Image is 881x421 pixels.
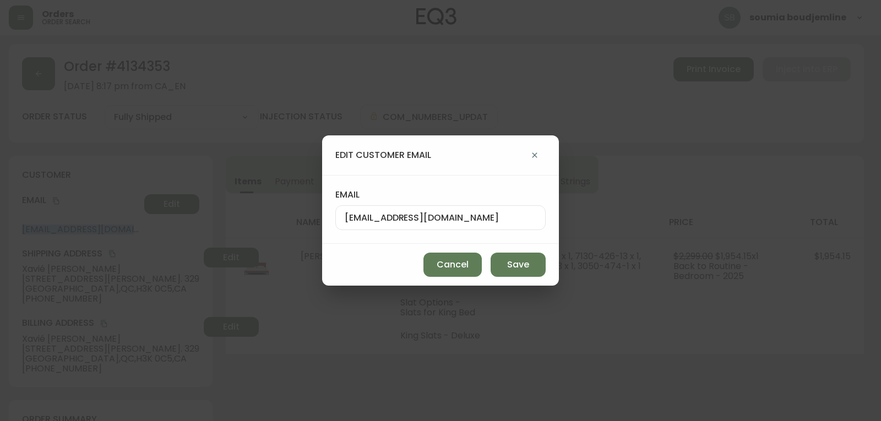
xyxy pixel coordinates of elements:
[335,189,546,201] label: email
[437,259,469,271] span: Cancel
[423,253,482,277] button: Cancel
[507,259,529,271] span: Save
[491,253,546,277] button: Save
[335,149,431,161] h4: edit customer email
